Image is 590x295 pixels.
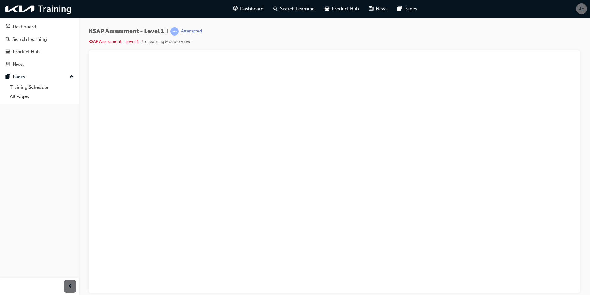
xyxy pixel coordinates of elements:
span: prev-icon [68,283,73,290]
span: Pages [405,5,417,12]
span: Dashboard [240,5,264,12]
span: car-icon [6,49,10,55]
span: search-icon [273,5,278,13]
span: Product Hub [332,5,359,12]
div: Attempted [181,28,202,34]
a: news-iconNews [364,2,393,15]
a: pages-iconPages [393,2,422,15]
span: news-icon [369,5,373,13]
button: Pages [2,71,76,83]
span: learningRecordVerb_ATTEMPT-icon [170,27,179,36]
div: Search Learning [12,36,47,43]
button: JE [576,3,587,14]
div: Dashboard [13,23,36,30]
a: News [2,59,76,70]
span: Search Learning [280,5,315,12]
span: pages-icon [6,74,10,80]
span: search-icon [6,37,10,42]
a: Training Schedule [7,83,76,92]
a: search-iconSearch Learning [268,2,320,15]
a: Dashboard [2,21,76,32]
span: JE [579,5,584,12]
a: All Pages [7,92,76,101]
a: Product Hub [2,46,76,58]
span: news-icon [6,62,10,67]
span: guage-icon [6,24,10,30]
span: KSAP Assessment - Level 1 [89,28,164,35]
span: | [167,28,168,35]
a: guage-iconDashboard [228,2,268,15]
div: Product Hub [13,48,40,55]
span: up-icon [69,73,74,81]
div: Pages [13,73,25,80]
li: eLearning Module View [145,38,190,45]
span: News [376,5,388,12]
span: pages-icon [397,5,402,13]
img: kia-training [3,2,74,15]
a: Search Learning [2,34,76,45]
div: News [13,61,24,68]
span: guage-icon [233,5,238,13]
a: KSAP Assessment - Level 1 [89,39,139,44]
a: car-iconProduct Hub [320,2,364,15]
button: DashboardSearch LearningProduct HubNews [2,20,76,71]
span: car-icon [325,5,329,13]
